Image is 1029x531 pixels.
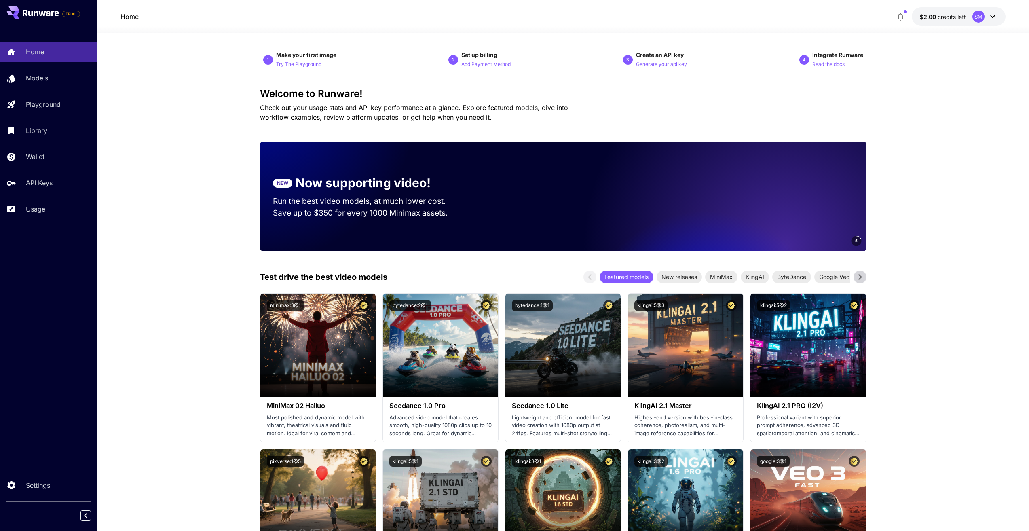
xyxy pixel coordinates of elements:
[741,273,769,281] span: KlingAI
[389,402,492,410] h3: Seedance 1.0 Pro
[389,414,492,438] p: Advanced video model that creates smooth, high-quality 1080p clips up to 10 seconds long. Great f...
[814,271,854,283] div: Google Veo
[383,294,498,397] img: alt
[849,456,860,467] button: Certified Model – Vetted for best performance and includes a commercial license.
[938,13,966,20] span: credits left
[481,456,492,467] button: Certified Model – Vetted for best performance and includes a commercial license.
[803,56,805,63] p: 4
[636,61,687,68] p: Generate your api key
[461,59,511,69] button: Add Payment Method
[772,273,811,281] span: ByteDance
[512,414,614,438] p: Lightweight and efficient model for fast video creation with 1080p output at 24fps. Features mult...
[750,294,866,397] img: alt
[296,174,431,192] p: Now supporting video!
[505,294,621,397] img: alt
[389,300,431,311] button: bytedance:2@1
[87,508,97,523] div: Collapse sidebar
[512,300,553,311] button: bytedance:1@1
[603,456,614,467] button: Certified Model – Vetted for best performance and includes a commercial license.
[461,61,511,68] p: Add Payment Method
[757,456,790,467] button: google:3@1
[726,300,737,311] button: Certified Model – Vetted for best performance and includes a commercial license.
[634,414,737,438] p: Highest-end version with best-in-class coherence, photorealism, and multi-image reference capabil...
[634,402,737,410] h3: KlingAI 2.1 Master
[741,271,769,283] div: KlingAI
[267,300,304,311] button: minimax:3@1
[260,104,568,121] span: Check out your usage stats and API key performance at a glance. Explore featured models, dive int...
[814,273,854,281] span: Google Veo
[757,300,790,311] button: klingai:5@2
[277,180,288,187] p: NEW
[705,271,737,283] div: MiniMax
[273,207,461,219] p: Save up to $350 for every 1000 Minimax assets.
[628,294,743,397] img: alt
[636,51,684,58] span: Create an API key
[705,273,737,281] span: MiniMax
[26,152,44,161] p: Wallet
[657,273,702,281] span: New releases
[80,510,91,521] button: Collapse sidebar
[389,456,422,467] button: klingai:5@1
[634,456,668,467] button: klingai:3@2
[812,59,845,69] button: Read the docs
[26,178,53,188] p: API Keys
[972,11,985,23] div: SM
[267,402,369,410] h3: MiniMax 02 Hailuo
[260,271,387,283] p: Test drive the best video models
[267,414,369,438] p: Most polished and dynamic model with vibrant, theatrical visuals and fluid motion. Ideal for vira...
[626,56,629,63] p: 3
[452,56,455,63] p: 2
[757,402,859,410] h3: KlingAI 2.1 PRO (I2V)
[772,271,811,283] div: ByteDance
[600,271,653,283] div: Featured models
[63,11,80,17] span: TRIAL
[260,294,376,397] img: alt
[120,12,139,21] a: Home
[726,456,737,467] button: Certified Model – Vetted for best performance and includes a commercial license.
[267,456,304,467] button: pixverse:1@5
[912,7,1006,26] button: $2.00SM
[260,88,866,99] h3: Welcome to Runware!
[849,300,860,311] button: Certified Model – Vetted for best performance and includes a commercial license.
[26,47,44,57] p: Home
[512,402,614,410] h3: Seedance 1.0 Lite
[812,51,863,58] span: Integrate Runware
[26,204,45,214] p: Usage
[266,56,269,63] p: 1
[636,59,687,69] button: Generate your api key
[26,480,50,490] p: Settings
[276,59,321,69] button: Try The Playground
[657,271,702,283] div: New releases
[62,9,80,19] span: Add your payment card to enable full platform functionality.
[757,414,859,438] p: Professional variant with superior prompt adherence, advanced 3D spatiotemporal attention, and ci...
[26,126,47,135] p: Library
[276,61,321,68] p: Try The Playground
[603,300,614,311] button: Certified Model – Vetted for best performance and includes a commercial license.
[920,13,966,21] div: $2.00
[358,300,369,311] button: Certified Model – Vetted for best performance and includes a commercial license.
[512,456,544,467] button: klingai:3@1
[273,195,461,207] p: Run the best video models, at much lower cost.
[120,12,139,21] nav: breadcrumb
[634,300,668,311] button: klingai:5@3
[358,456,369,467] button: Certified Model – Vetted for best performance and includes a commercial license.
[600,273,653,281] span: Featured models
[26,73,48,83] p: Models
[855,238,858,244] span: 5
[812,61,845,68] p: Read the docs
[26,99,61,109] p: Playground
[920,13,938,20] span: $2.00
[461,51,497,58] span: Set up billing
[276,51,336,58] span: Make your first image
[481,300,492,311] button: Certified Model – Vetted for best performance and includes a commercial license.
